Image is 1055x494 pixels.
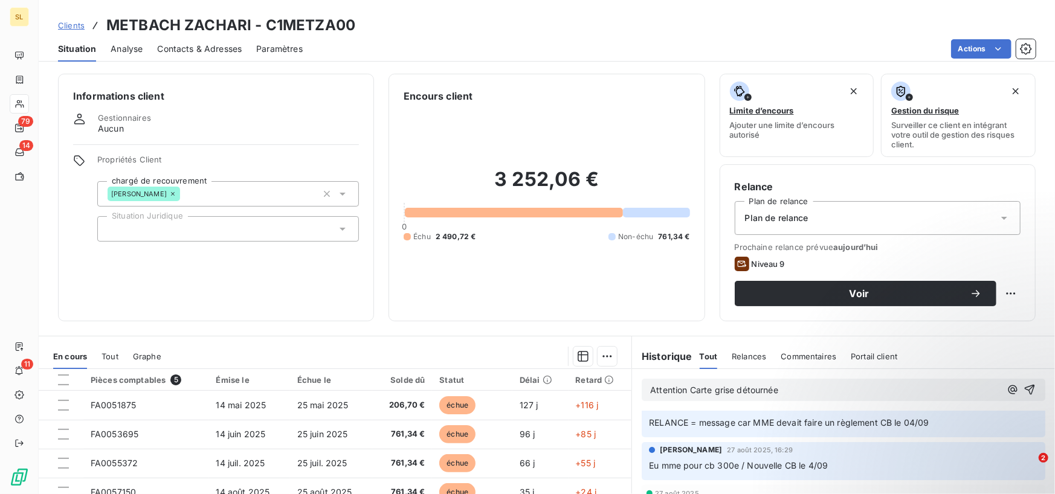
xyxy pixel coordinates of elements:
span: Niveau 9 [752,259,785,269]
h2: 3 252,06 € [404,167,689,204]
span: Relances [732,351,766,361]
iframe: Intercom live chat [1014,453,1043,482]
span: 27 août 2025, 16:29 [727,446,793,454]
span: Tout [102,351,118,361]
span: 14 mai 2025 [216,400,266,410]
div: Retard [576,375,625,385]
button: Limite d’encoursAjouter une limite d’encours autorisé [720,74,874,157]
h3: METBACH ZACHARI - C1METZA00 [106,14,355,36]
span: échue [439,454,476,472]
div: Solde dû [379,375,425,385]
input: Ajouter une valeur [180,188,190,199]
span: 25 juin 2025 [297,429,348,439]
span: Propriétés Client [97,155,359,172]
span: Paramètres [256,43,303,55]
span: 206,70 € [379,399,425,411]
span: [DATE] 10:57 [727,403,769,411]
span: Clients [58,21,85,30]
div: Statut [439,375,505,385]
span: échue [439,396,476,414]
span: Analyse [111,43,143,55]
div: SL [10,7,29,27]
img: Logo LeanPay [10,467,29,487]
span: Voir [749,289,970,298]
div: Pièces comptables [91,374,202,385]
div: Émise le [216,375,283,385]
span: 761,34 € [658,231,689,242]
a: Clients [58,19,85,31]
span: 761,34 € [379,428,425,440]
span: 2 [1039,453,1048,463]
span: [PERSON_NAME] [660,444,722,455]
span: Aucun [98,123,124,135]
span: Prochaine relance prévue [735,242,1021,252]
h6: Encours client [404,89,473,103]
button: Actions [951,39,1011,59]
span: FA0055372 [91,458,138,468]
span: 25 mai 2025 [297,400,349,410]
button: Voir [735,281,996,306]
span: 11 [21,359,33,370]
span: Eu mme pour cb 300e / Nouvelle CB le 4/09 [649,460,828,470]
span: Situation [58,43,96,55]
span: 761,34 € [379,457,425,469]
span: Gestion du risque [891,106,959,115]
h6: Historique [632,349,692,364]
h6: Relance [735,179,1021,194]
span: aujourd’hui [833,242,879,252]
span: Attention Carte grise détournée [650,385,778,395]
span: 25 juil. 2025 [297,458,347,468]
span: Non-échu [618,231,653,242]
span: 79 [18,116,33,127]
span: Plan de relance [745,212,808,224]
iframe: Intercom notifications message [813,377,1055,461]
input: Ajouter une valeur [108,223,117,234]
span: 127 j [520,400,538,410]
span: 66 j [520,458,535,468]
span: [PERSON_NAME] [111,190,167,197]
span: 14 juin 2025 [216,429,266,439]
button: Gestion du risqueSurveiller ce client en intégrant votre outil de gestion des risques client. [881,74,1036,157]
span: +85 j [576,429,596,439]
span: Commentaires [781,351,836,361]
span: 0 [402,222,407,231]
span: FA0051875 [91,400,136,410]
span: Tout [700,351,718,361]
span: 5 [170,374,181,385]
span: Portail client [851,351,897,361]
span: échue [439,425,476,443]
span: +116 j [576,400,599,410]
span: Limite d’encours [730,106,794,115]
div: Délai [520,375,561,385]
span: 96 j [520,429,535,439]
span: Graphe [133,351,161,361]
span: RELANCE = message car MME devait faire un règlement CB le 04/09 [649,417,929,428]
span: Ajouter une limite d’encours autorisé [730,120,864,140]
span: Échu [413,231,431,242]
span: 14 [19,140,33,151]
div: Échue le [297,375,366,385]
span: Contacts & Adresses [157,43,242,55]
span: 2 490,72 € [436,231,476,242]
span: Surveiller ce client en intégrant votre outil de gestion des risques client. [891,120,1025,149]
span: 14 juil. 2025 [216,458,265,468]
span: Gestionnaires [98,113,151,123]
span: FA0053695 [91,429,138,439]
h6: Informations client [73,89,359,103]
span: +55 j [576,458,596,468]
span: En cours [53,351,87,361]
